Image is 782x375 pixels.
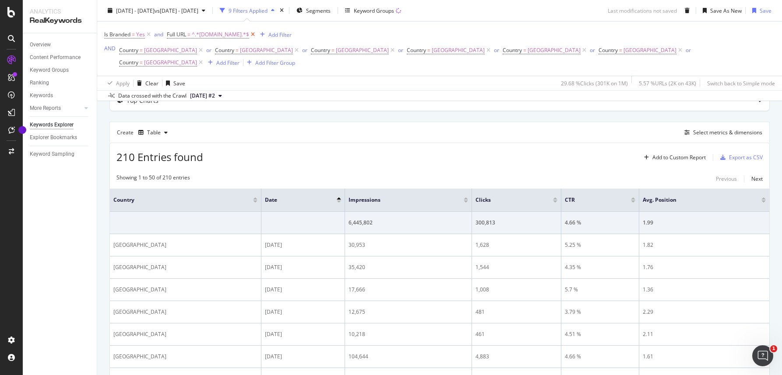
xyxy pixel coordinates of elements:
[30,91,53,100] div: Keywords
[590,46,595,54] button: or
[752,345,773,366] iframe: Intercom live chat
[30,40,51,49] div: Overview
[565,308,635,316] div: 3.79 %
[113,286,257,294] div: [GEOGRAPHIC_DATA]
[119,59,138,66] span: Country
[349,241,468,249] div: 30,953
[349,330,468,338] div: 10,218
[278,6,285,15] div: times
[770,345,777,352] span: 1
[641,151,706,165] button: Add to Custom Report
[265,241,341,249] div: [DATE]
[349,219,468,227] div: 6,445,802
[255,59,295,66] div: Add Filter Group
[643,241,766,249] div: 1.82
[476,219,557,227] div: 300,813
[30,104,61,113] div: More Reports
[173,79,185,87] div: Save
[30,120,91,130] a: Keywords Explorer
[476,241,557,249] div: 1,628
[104,4,209,18] button: [DATE] - [DATE]vs[DATE] - [DATE]
[476,196,540,204] span: Clicks
[167,31,186,38] span: Full URL
[643,330,766,338] div: 2.11
[476,286,557,294] div: 1,008
[349,286,468,294] div: 17,666
[30,133,91,142] a: Explorer Bookmarks
[302,46,307,54] button: or
[204,57,240,68] button: Add Filter
[523,46,526,54] span: =
[104,31,130,38] span: Is Branded
[643,308,766,316] div: 2.29
[116,174,190,184] div: Showing 1 to 50 of 210 entries
[113,241,257,249] div: [GEOGRAPHIC_DATA]
[216,59,240,66] div: Add Filter
[349,263,468,271] div: 35,420
[113,330,257,338] div: [GEOGRAPHIC_DATA]
[686,46,691,54] button: or
[342,4,405,18] button: Keyword Groups
[116,79,130,87] div: Apply
[215,46,234,54] span: Country
[643,353,766,361] div: 1.61
[113,196,240,204] span: Country
[265,308,341,316] div: [DATE]
[293,4,334,18] button: Segments
[476,263,557,271] div: 1,544
[104,44,116,53] button: AND
[265,353,341,361] div: [DATE]
[681,127,762,138] button: Select metrics & dimensions
[30,53,81,62] div: Content Performance
[639,79,696,87] div: 5.57 % URLs ( 2K on 43K )
[476,353,557,361] div: 4,883
[147,130,161,135] div: Table
[30,133,77,142] div: Explorer Bookmarks
[265,330,341,338] div: [DATE]
[30,53,91,62] a: Content Performance
[265,263,341,271] div: [DATE]
[118,92,187,100] div: Data crossed with the Crawl
[528,44,581,56] span: [GEOGRAPHIC_DATA]
[216,4,278,18] button: 9 Filters Applied
[565,263,635,271] div: 4.35 %
[699,4,742,18] button: Save As New
[349,353,468,361] div: 104,644
[398,46,403,54] button: or
[643,219,766,227] div: 1.99
[113,353,257,361] div: [GEOGRAPHIC_DATA]
[30,66,69,75] div: Keyword Groups
[643,196,748,204] span: Avg. Position
[729,154,763,161] div: Export as CSV
[704,76,775,90] button: Switch back to Simple mode
[104,45,116,52] div: AND
[30,66,91,75] a: Keyword Groups
[707,79,775,87] div: Switch back to Simple mode
[643,286,766,294] div: 1.36
[144,44,197,56] span: [GEOGRAPHIC_DATA]
[265,286,341,294] div: [DATE]
[236,46,239,54] span: =
[565,353,635,361] div: 4.66 %
[162,76,185,90] button: Save
[117,126,171,140] div: Create
[136,28,145,41] span: Yes
[717,151,763,165] button: Export as CSV
[30,16,90,26] div: RealKeywords
[749,4,771,18] button: Save
[716,175,737,182] div: Previous
[354,7,394,14] div: Keyword Groups
[30,40,91,49] a: Overview
[599,46,618,54] span: Country
[30,7,90,16] div: Analytics
[432,44,485,56] span: [GEOGRAPHIC_DATA]
[407,46,426,54] span: Country
[494,46,499,54] div: or
[349,308,468,316] div: 12,675
[116,150,203,164] span: 210 Entries found
[561,79,628,87] div: 29.68 % Clicks ( 301K on 1M )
